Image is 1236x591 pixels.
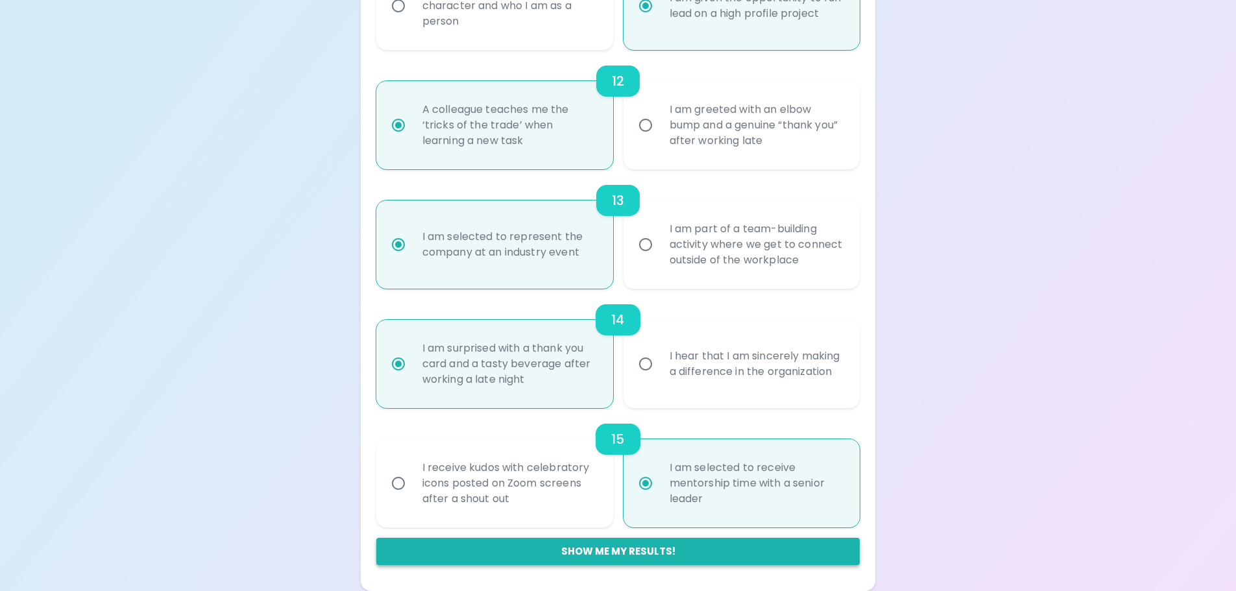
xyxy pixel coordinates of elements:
div: I receive kudos with celebratory icons posted on Zoom screens after a shout out [412,444,606,522]
div: I am selected to represent the company at an industry event [412,213,606,276]
h6: 13 [612,190,624,211]
h6: 15 [611,429,624,450]
h6: 12 [612,71,624,91]
div: I hear that I am sincerely making a difference in the organization [659,333,853,395]
div: choice-group-check [376,408,860,527]
div: I am part of a team-building activity where we get to connect outside of the workplace [659,206,853,283]
div: choice-group-check [376,50,860,169]
button: Show me my results! [376,538,860,565]
h6: 14 [611,309,624,330]
div: choice-group-check [376,289,860,408]
div: choice-group-check [376,169,860,289]
div: A colleague teaches me the ‘tricks of the trade’ when learning a new task [412,86,606,164]
div: I am selected to receive mentorship time with a senior leader [659,444,853,522]
div: I am greeted with an elbow bump and a genuine “thank you” after working late [659,86,853,164]
div: I am surprised with a thank you card and a tasty beverage after working a late night [412,325,606,403]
